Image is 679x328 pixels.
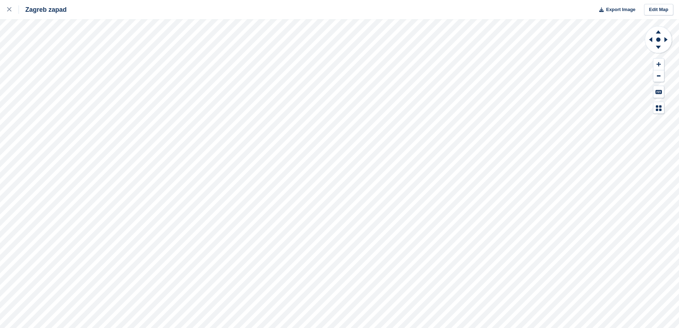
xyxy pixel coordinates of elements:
button: Zoom In [653,59,664,70]
span: Export Image [606,6,635,13]
button: Map Legend [653,102,664,114]
div: Zagreb zapad [19,5,67,14]
button: Zoom Out [653,70,664,82]
a: Edit Map [644,4,673,16]
button: Keyboard Shortcuts [653,86,664,98]
button: Export Image [595,4,636,16]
